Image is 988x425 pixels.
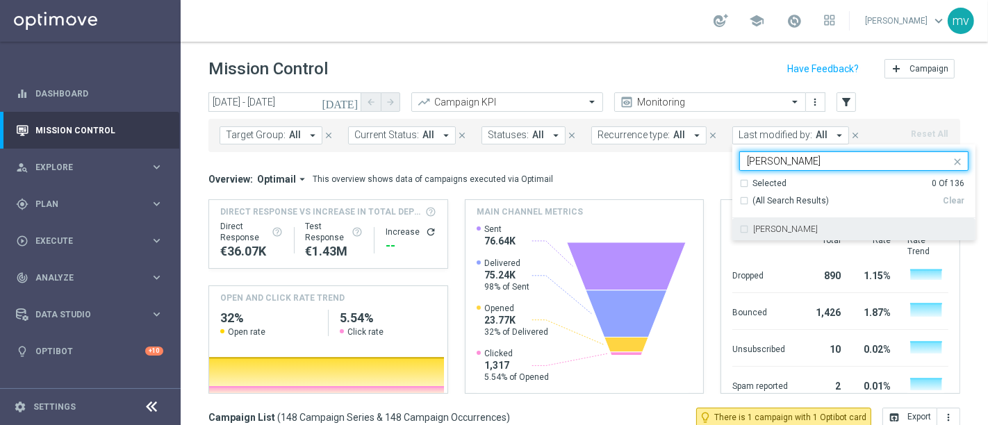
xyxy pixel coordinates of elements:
i: arrow_back [366,97,376,107]
div: Direct Response [220,221,283,243]
div: lightbulb Optibot +10 [15,346,164,357]
span: Recurrence type: [598,129,670,141]
span: All [816,129,828,141]
div: Plan [16,198,150,210]
a: Optibot [35,333,145,369]
span: Campaign [909,64,948,74]
button: play_circle_outline Execute keyboard_arrow_right [15,235,164,247]
button: Mission Control [15,125,164,136]
a: Settings [33,403,76,411]
div: Total [805,235,841,257]
i: arrow_drop_down [296,173,308,185]
button: Target Group: All arrow_drop_down [220,126,322,144]
i: play_circle_outline [16,235,28,247]
span: Current Status: [354,129,419,141]
div: Rate Trend [907,235,948,257]
div: -- [386,237,436,254]
span: Plan [35,200,150,208]
div: Selected [752,178,787,190]
span: Statuses: [488,129,529,141]
span: Clicked [484,348,549,359]
button: Data Studio keyboard_arrow_right [15,309,164,320]
i: keyboard_arrow_right [150,308,163,321]
div: Explore [16,161,150,174]
div: Execute [16,235,150,247]
div: Dropped [732,263,788,285]
input: Select date range [208,92,361,112]
i: person_search [16,161,28,174]
i: more_vert [810,97,821,108]
button: Statuses: All arrow_drop_down [481,126,566,144]
i: [DATE] [322,96,359,108]
div: €1,427,178 [305,243,363,260]
i: lightbulb_outline [699,411,711,424]
i: open_in_browser [889,412,900,423]
i: arrow_drop_down [691,129,703,142]
button: arrow_forward [381,92,400,112]
span: Execute [35,237,150,245]
i: preview [620,95,634,109]
div: Unsubscribed [732,337,788,359]
button: filter_alt [837,92,856,112]
span: 76.64K [484,235,516,247]
div: 1.87% [857,300,891,322]
div: Increase [386,226,436,237]
div: 0.02% [857,337,891,359]
span: All [289,129,301,141]
div: 890 [805,263,841,285]
span: Click rate [347,326,384,337]
button: track_changes Analyze keyboard_arrow_right [15,272,164,283]
i: gps_fixed [16,198,28,210]
i: more_vert [943,412,954,423]
button: Recurrence type: All arrow_drop_down [591,126,707,144]
i: close [324,131,334,140]
h3: Campaign List [208,411,510,424]
a: Mission Control [35,112,163,149]
button: close [322,128,335,143]
span: 75.24K [484,269,529,281]
span: Delivered [484,258,529,269]
span: 23.77K [484,314,548,326]
span: Analyze [35,274,150,282]
i: arrow_forward [386,97,395,107]
button: close [849,128,862,143]
h4: OPEN AND CLICK RATE TREND [220,292,345,304]
ng-select: Campaign KPI [411,92,603,112]
div: This overview shows data of campaigns executed via Optimail [313,173,553,185]
i: arrow_drop_down [833,129,846,142]
span: 1,317 [484,359,549,372]
div: 1.15% [857,263,891,285]
i: keyboard_arrow_right [150,197,163,210]
i: keyboard_arrow_right [150,271,163,284]
div: Test Response [305,221,363,243]
span: Optimail [257,173,296,185]
a: [PERSON_NAME]keyboard_arrow_down [864,10,948,31]
span: 32% of Delivered [484,326,548,337]
div: 2 [805,374,841,396]
span: Open rate [228,326,265,337]
i: track_changes [16,272,28,284]
i: refresh [425,226,436,237]
i: add [891,63,902,74]
button: Current Status: All arrow_drop_down [348,126,456,144]
button: add Campaign [884,59,955,78]
h3: Overview: [208,173,253,185]
ng-select: Monitoring [614,92,806,112]
button: more_vert [809,94,823,110]
span: school [749,13,764,28]
div: equalizer Dashboard [15,88,164,99]
div: 1,426 [805,300,841,322]
span: Direct Response VS Increase In Total Deposit Amount [220,206,421,218]
span: Explore [35,163,150,172]
span: All [422,129,434,141]
div: Rate [857,235,891,257]
span: ( [277,411,281,424]
i: close [952,156,963,167]
div: 0.01% [857,374,891,396]
button: gps_fixed Plan keyboard_arrow_right [15,199,164,210]
multiple-options-button: Export to CSV [882,411,960,422]
i: keyboard_arrow_right [150,160,163,174]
